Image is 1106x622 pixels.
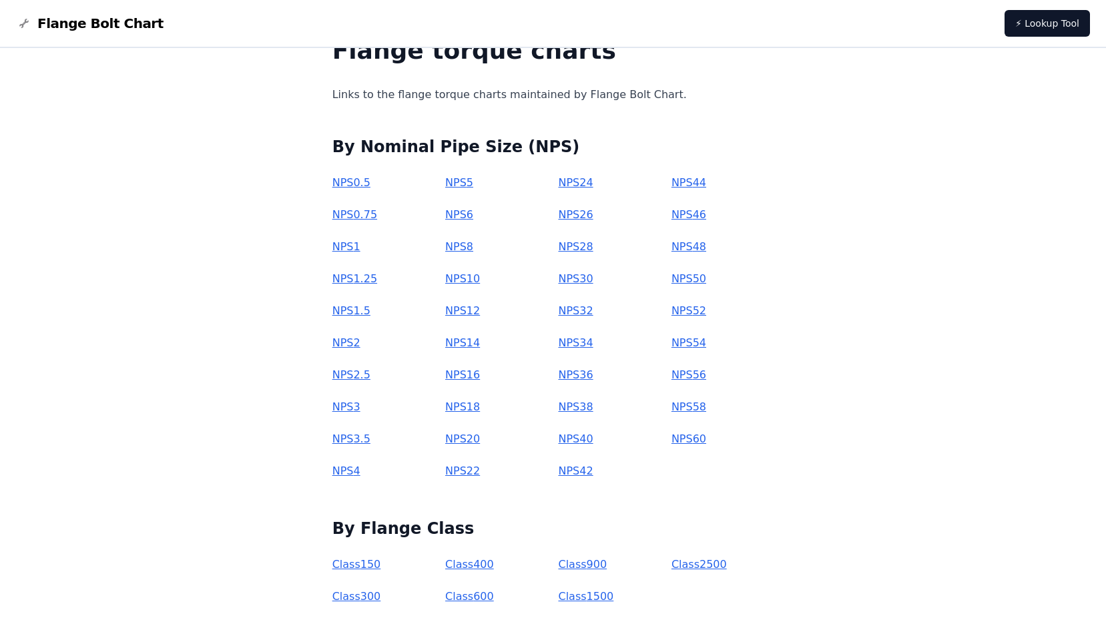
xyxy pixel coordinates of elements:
h2: By Nominal Pipe Size (NPS) [332,136,774,158]
a: NPS4 [332,464,360,477]
a: NPS1 [332,240,360,253]
a: NPS50 [671,272,706,285]
a: NPS32 [558,304,593,317]
a: Class1500 [558,590,613,603]
a: NPS54 [671,336,706,349]
a: NPS44 [671,176,706,189]
a: NPS40 [558,432,593,445]
a: NPS10 [445,272,480,285]
a: NPS14 [445,336,480,349]
a: NPS46 [671,208,706,221]
a: NPS16 [445,368,480,381]
a: NPS0.5 [332,176,370,189]
a: NPS28 [558,240,593,253]
a: NPS52 [671,304,706,317]
a: NPS60 [671,432,706,445]
a: NPS2.5 [332,368,370,381]
a: NPS18 [445,400,480,413]
a: Class2500 [671,558,727,571]
a: NPS48 [671,240,706,253]
h1: Flange torque charts [332,37,774,64]
a: Flange Bolt Chart LogoFlange Bolt Chart [16,14,164,33]
a: NPS36 [558,368,593,381]
a: Class900 [558,558,607,571]
a: NPS6 [445,208,473,221]
a: NPS34 [558,336,593,349]
a: NPS56 [671,368,706,381]
a: NPS30 [558,272,593,285]
a: NPS5 [445,176,473,189]
a: NPS0.75 [332,208,377,221]
a: Class150 [332,558,381,571]
a: NPS20 [445,432,480,445]
a: NPS1.5 [332,304,370,317]
a: NPS2 [332,336,360,349]
a: NPS24 [558,176,593,189]
a: NPS42 [558,464,593,477]
a: NPS8 [445,240,473,253]
a: NPS58 [671,400,706,413]
a: Class400 [445,558,494,571]
a: Class300 [332,590,381,603]
a: NPS38 [558,400,593,413]
h2: By Flange Class [332,518,774,539]
a: NPS22 [445,464,480,477]
a: ⚡ Lookup Tool [1005,10,1090,37]
p: Links to the flange torque charts maintained by Flange Bolt Chart. [332,85,774,104]
span: Flange Bolt Chart [37,14,164,33]
a: NPS26 [558,208,593,221]
a: Class600 [445,590,494,603]
img: Flange Bolt Chart Logo [16,15,32,31]
a: NPS3.5 [332,432,370,445]
a: NPS12 [445,304,480,317]
a: NPS3 [332,400,360,413]
a: NPS1.25 [332,272,377,285]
